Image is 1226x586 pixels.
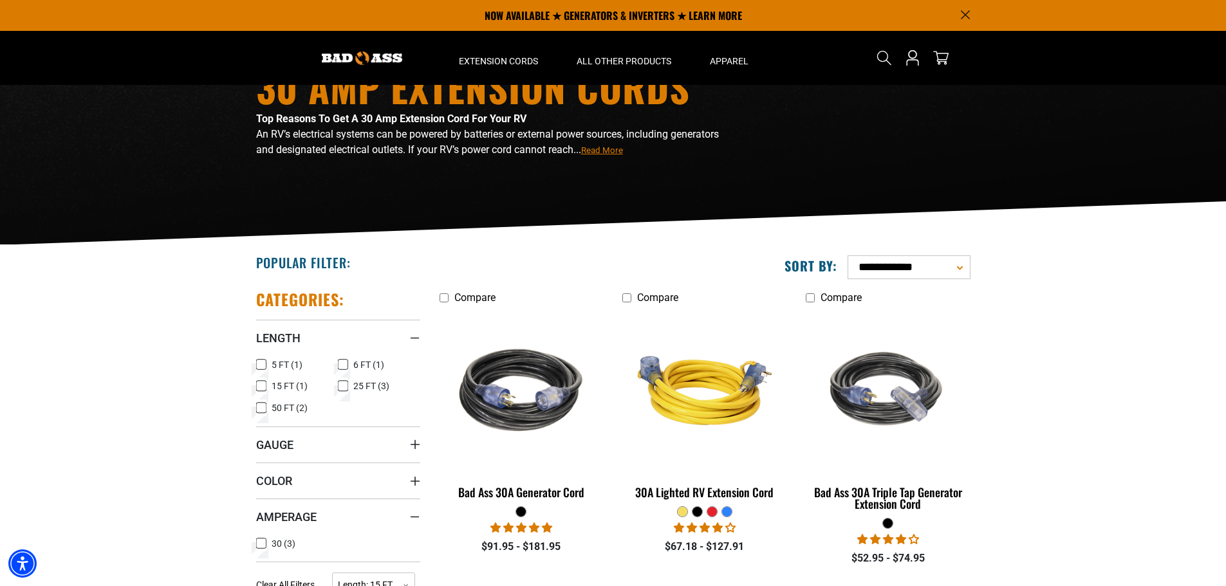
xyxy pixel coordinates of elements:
[710,55,748,67] span: Apparel
[674,522,736,534] span: 4.11 stars
[622,539,786,554] div: $67.18 - $127.91
[272,360,302,369] span: 5 FT (1)
[440,316,602,464] img: black
[256,437,293,452] span: Gauge
[272,403,308,412] span: 50 FT (2)
[806,486,970,509] div: Bad Ass 30A Triple Tap Generator Extension Cord
[256,331,301,345] span: Length
[256,462,420,499] summary: Color
[256,473,292,488] span: Color
[256,68,726,106] h1: 30 Amp Extension Cords
[8,549,37,578] div: Accessibility Menu
[785,257,837,274] label: Sort by:
[931,50,951,66] a: cart
[256,127,726,158] p: An RV’s electrical systems can be powered by batteries or external power sources, including gener...
[256,254,351,271] h2: Popular Filter:
[806,551,970,566] div: $52.95 - $74.95
[454,291,496,304] span: Compare
[272,381,308,390] span: 15 FT (1)
[256,320,420,356] summary: Length
[490,522,552,534] span: 5.00 stars
[874,48,895,68] summary: Search
[440,310,604,506] a: black Bad Ass 30A Generator Cord
[624,316,786,464] img: yellow
[821,291,862,304] span: Compare
[622,310,786,506] a: yellow 30A Lighted RV Extension Cord
[256,426,420,462] summary: Gauge
[581,145,623,155] span: Read More
[256,113,526,125] strong: Top Reasons To Get A 30 Amp Extension Cord For Your RV
[440,539,604,554] div: $91.95 - $181.95
[902,31,923,85] a: Open this option
[256,509,317,524] span: Amperage
[353,360,384,369] span: 6 FT (1)
[440,31,557,85] summary: Extension Cords
[256,499,420,535] summary: Amperage
[557,31,691,85] summary: All Other Products
[806,310,970,517] a: black Bad Ass 30A Triple Tap Generator Extension Cord
[272,539,295,548] span: 30 (3)
[322,51,402,65] img: Bad Ass Extension Cords
[637,291,678,304] span: Compare
[459,55,538,67] span: Extension Cords
[691,31,768,85] summary: Apparel
[440,486,604,498] div: Bad Ass 30A Generator Cord
[807,316,969,464] img: black
[256,289,345,309] h2: Categories:
[622,486,786,498] div: 30A Lighted RV Extension Cord
[857,533,919,545] span: 4.00 stars
[577,55,671,67] span: All Other Products
[353,381,389,390] span: 25 FT (3)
